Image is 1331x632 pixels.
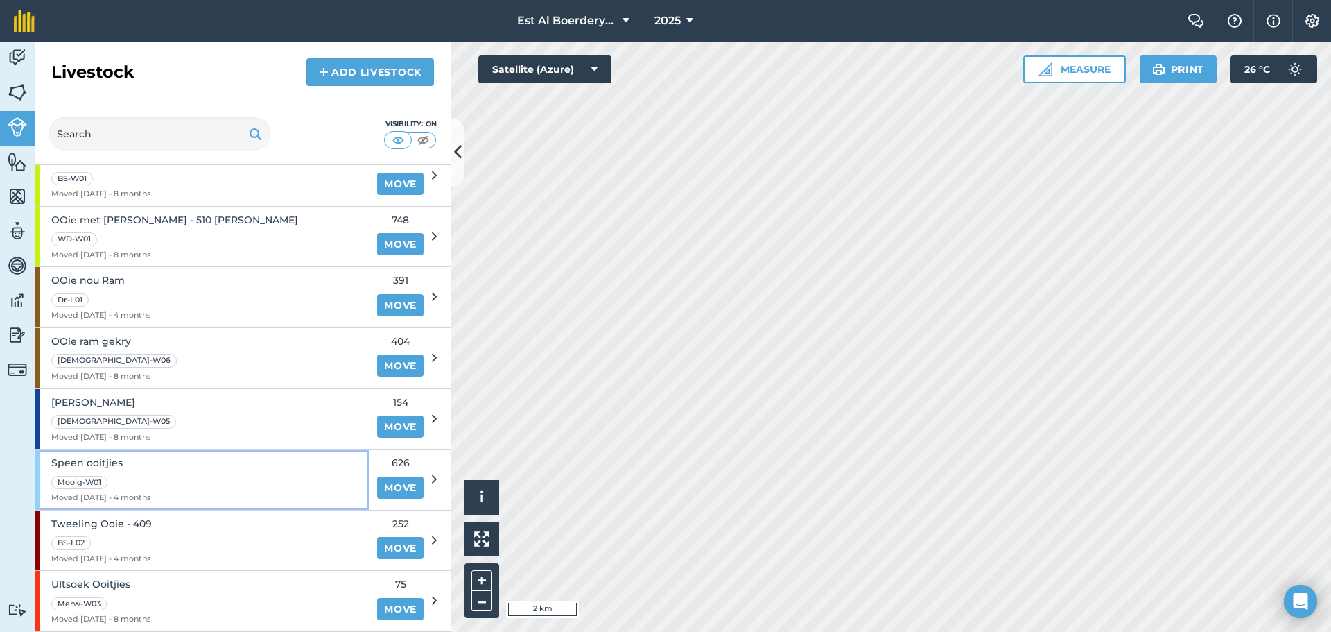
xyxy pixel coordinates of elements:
[1038,62,1052,76] img: Ruler icon
[35,267,369,327] a: OOie nou RamDr-L01Moved [DATE] - 4 months
[377,395,424,410] span: 154
[51,334,180,349] span: OOie ram gekry
[8,360,27,379] img: svg+xml;base64,PD94bWwgdmVyc2lvbj0iMS4wIiBlbmNvZGluZz0idXRmLTgiPz4KPCEtLSBHZW5lcmF0b3I6IEFkb2JlIE...
[464,480,499,515] button: i
[51,455,151,470] span: Speen ooitjies
[306,58,434,86] a: Add Livestock
[51,536,91,550] div: BS-L02
[1284,585,1317,618] div: Open Intercom Messenger
[415,133,432,147] img: svg+xml;base64,PHN2ZyB4bWxucz0iaHR0cDovL3d3dy53My5vcmcvMjAwMC9zdmciIHdpZHRoPSI1MCIgaGVpZ2h0PSI0MC...
[474,531,489,547] img: Four arrows, one pointing top left, one top right, one bottom right and the last bottom left
[51,188,241,200] span: Moved [DATE] - 8 months
[51,516,152,531] span: Tweeling Ooie - 409
[478,55,611,83] button: Satellite (Azure)
[1023,55,1126,83] button: Measure
[8,604,27,617] img: svg+xml;base64,PD94bWwgdmVyc2lvbj0iMS4wIiBlbmNvZGluZz0idXRmLTgiPz4KPCEtLSBHZW5lcmF0b3I6IEFkb2JlIE...
[35,146,369,206] a: Ooie met [PERSON_NAME] - 307lammBS-W01Moved [DATE] - 8 months
[14,10,35,32] img: fieldmargin Logo
[377,537,424,559] a: Move
[1304,14,1321,28] img: A cog icon
[1281,55,1309,83] img: svg+xml;base64,PD94bWwgdmVyc2lvbj0iMS4wIiBlbmNvZGluZz0idXRmLTgiPz4KPCEtLSBHZW5lcmF0b3I6IEFkb2JlIE...
[249,126,262,142] img: svg+xml;base64,PHN2ZyB4bWxucz0iaHR0cDovL3d3dy53My5vcmcvMjAwMC9zdmciIHdpZHRoPSIxOSIgaGVpZ2h0PSIyNC...
[1267,12,1280,29] img: svg+xml;base64,PHN2ZyB4bWxucz0iaHR0cDovL3d3dy53My5vcmcvMjAwMC9zdmciIHdpZHRoPSIxNyIgaGVpZ2h0PSIxNy...
[51,172,93,186] div: BS-W01
[517,12,617,29] span: Est Al Boerdery(Pty)Ltd
[1152,61,1165,78] img: svg+xml;base64,PHN2ZyB4bWxucz0iaHR0cDovL3d3dy53My5vcmcvMjAwMC9zdmciIHdpZHRoPSIxOSIgaGVpZ2h0PSIyNC...
[8,117,27,137] img: svg+xml;base64,PD94bWwgdmVyc2lvbj0iMS4wIiBlbmNvZGluZz0idXRmLTgiPz4KPCEtLSBHZW5lcmF0b3I6IEFkb2JlIE...
[377,294,424,316] a: Move
[51,492,151,504] span: Moved [DATE] - 4 months
[51,232,97,246] div: WD-W01
[51,309,151,322] span: Moved [DATE] - 4 months
[35,207,369,267] a: OOie met [PERSON_NAME] - 510 [PERSON_NAME]WD-W01Moved [DATE] - 8 months
[51,432,179,444] span: Moved [DATE] - 8 months
[384,119,437,130] div: Visibility: On
[51,61,134,83] h2: Livestock
[51,354,177,368] div: [DEMOGRAPHIC_DATA]-W06
[377,416,424,438] a: Move
[377,516,424,531] span: 252
[35,571,369,631] a: UItsoek OoitjiesMerw-W03Moved [DATE] - 8 months
[8,151,27,172] img: svg+xml;base64,PHN2ZyB4bWxucz0iaHR0cDovL3d3dy53My5vcmcvMjAwMC9zdmciIHdpZHRoPSI1NiIgaGVpZ2h0PSI2MC...
[377,173,424,195] a: Move
[35,389,369,450] a: [PERSON_NAME][DEMOGRAPHIC_DATA]-W05Moved [DATE] - 8 months
[51,370,180,383] span: Moved [DATE] - 8 months
[377,598,424,620] a: Move
[51,273,151,288] span: OOie nou Ram
[8,255,27,276] img: svg+xml;base64,PD94bWwgdmVyc2lvbj0iMS4wIiBlbmNvZGluZz0idXRmLTgiPz4KPCEtLSBHZW5lcmF0b3I6IEFkb2JlIE...
[471,591,492,611] button: –
[51,415,176,429] div: [DEMOGRAPHIC_DATA]-W05
[8,290,27,311] img: svg+xml;base64,PD94bWwgdmVyc2lvbj0iMS4wIiBlbmNvZGluZz0idXRmLTgiPz4KPCEtLSBHZW5lcmF0b3I6IEFkb2JlIE...
[1140,55,1217,83] button: Print
[377,233,424,255] a: Move
[51,577,151,592] span: UItsoek Ooitjies
[51,395,179,410] span: [PERSON_NAME]
[51,249,298,262] span: Moved [DATE] - 8 months
[377,455,424,470] span: 626
[480,488,484,506] span: i
[8,47,27,68] img: svg+xml;base64,PD94bWwgdmVyc2lvbj0iMS4wIiBlbmNvZGluZz0idXRmLTgiPz4KPCEtLSBHZW5lcmF0b3I6IEFkb2JlIE...
[377,355,424,377] a: Move
[377,334,424,349] span: 404
[1244,55,1270,83] span: 26 ° C
[51,553,152,565] span: Moved [DATE] - 4 months
[1230,55,1317,83] button: 26 °C
[377,212,424,228] span: 748
[51,212,298,228] span: OOie met [PERSON_NAME] - 510 [PERSON_NAME]
[8,221,27,241] img: svg+xml;base64,PD94bWwgdmVyc2lvbj0iMS4wIiBlbmNvZGluZz0idXRmLTgiPz4KPCEtLSBHZW5lcmF0b3I6IEFkb2JlIE...
[377,273,424,288] span: 391
[377,477,424,499] a: Move
[471,570,492,591] button: +
[35,328,369,388] a: OOie ram gekry[DEMOGRAPHIC_DATA]-W06Moved [DATE] - 8 months
[390,133,407,147] img: svg+xml;base64,PHN2ZyB4bWxucz0iaHR0cDovL3d3dy53My5vcmcvMjAwMC9zdmciIHdpZHRoPSI1MCIgaGVpZ2h0PSI0MC...
[377,577,424,592] span: 75
[8,325,27,345] img: svg+xml;base64,PD94bWwgdmVyc2lvbj0iMS4wIiBlbmNvZGluZz0idXRmLTgiPz4KPCEtLSBHZW5lcmF0b3I6IEFkb2JlIE...
[51,476,107,490] div: Mooig-W01
[1226,14,1243,28] img: A question mark icon
[654,12,681,29] span: 2025
[319,64,329,80] img: svg+xml;base64,PHN2ZyB4bWxucz0iaHR0cDovL3d3dy53My5vcmcvMjAwMC9zdmciIHdpZHRoPSIxNCIgaGVpZ2h0PSIyNC...
[8,82,27,103] img: svg+xml;base64,PHN2ZyB4bWxucz0iaHR0cDovL3d3dy53My5vcmcvMjAwMC9zdmciIHdpZHRoPSI1NiIgaGVpZ2h0PSI2MC...
[35,450,369,510] a: Speen ooitjiesMooig-W01Moved [DATE] - 4 months
[51,597,107,611] div: Merw-W03
[51,613,151,626] span: Moved [DATE] - 8 months
[51,293,89,307] div: Dr-L01
[1188,14,1204,28] img: Two speech bubbles overlapping with the left bubble in the forefront
[49,117,270,151] input: Search
[35,511,369,571] a: Tweeling Ooie - 409BS-L02Moved [DATE] - 4 months
[8,186,27,207] img: svg+xml;base64,PHN2ZyB4bWxucz0iaHR0cDovL3d3dy53My5vcmcvMjAwMC9zdmciIHdpZHRoPSI1NiIgaGVpZ2h0PSI2MC...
